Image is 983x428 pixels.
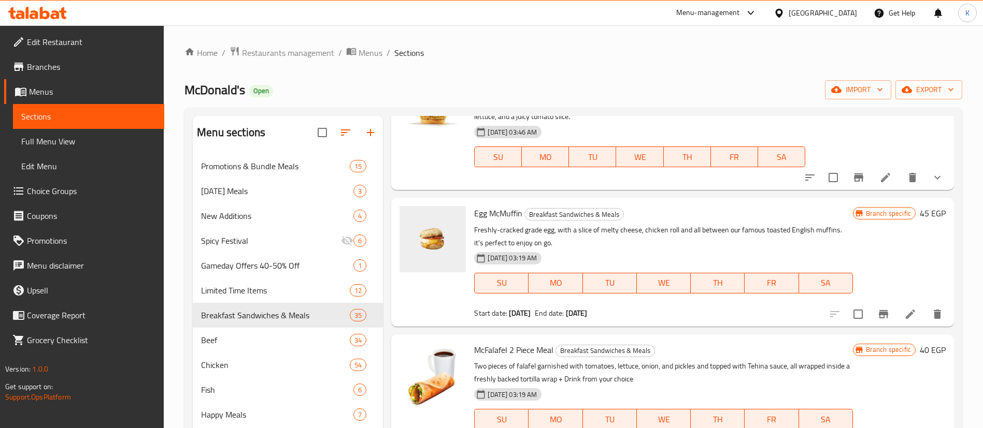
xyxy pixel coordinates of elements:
button: show more [925,165,950,190]
button: WE [637,273,691,293]
span: TH [668,150,707,165]
div: Fish [201,383,353,396]
div: Breakfast Sandwiches & Meals [555,345,655,357]
div: Fish6 [193,377,383,402]
div: Breakfast Sandwiches & Meals35 [193,303,383,328]
span: 4 [354,211,366,221]
div: items [353,210,366,222]
span: SA [762,150,801,165]
span: TU [587,275,633,290]
span: [DATE] Meals [201,185,353,197]
h2: Menu sections [197,125,265,140]
div: New Additions [201,210,353,222]
span: Gameday Offers 40-50% Off [201,259,353,272]
a: Sections [13,104,164,129]
span: Coverage Report [27,309,156,321]
a: Edit Restaurant [4,29,164,54]
div: Beef [201,334,350,346]
span: 54 [350,360,366,370]
span: End date: [535,306,564,320]
a: Edit menu item [879,171,892,184]
div: New Additions4 [193,203,383,228]
b: [DATE] [566,306,588,320]
span: 35 [350,311,366,320]
button: TU [569,146,616,167]
button: Branch-specific-item [871,302,896,327]
span: Branch specific [862,345,915,355]
span: Breakfast Sandwiches & Meals [556,345,654,357]
button: SU [474,146,522,167]
div: Promotions & Bundle Meals [201,160,350,172]
div: items [353,185,366,197]
span: FR [749,412,794,427]
button: export [895,80,962,99]
a: Choice Groups [4,179,164,203]
span: Egg McMuffin [474,205,522,221]
span: SU [479,275,524,290]
p: Two pieces of falafel garnished with tomatoes, lettuce, onion, and pickles and topped with Tehina... [474,360,852,386]
span: Edit Restaurant [27,36,156,48]
span: Spicy Festival [201,234,341,247]
button: SA [799,273,853,293]
button: delete [900,165,925,190]
span: Edit Menu [21,160,156,172]
span: Chicken [201,359,350,371]
span: Grocery Checklist [27,334,156,346]
div: Limited Time Items [201,284,350,297]
span: Menu disclaimer [27,259,156,272]
a: Edit menu item [904,308,917,320]
button: Add section [358,120,383,145]
span: export [904,83,954,96]
span: SA [803,275,849,290]
div: items [353,259,366,272]
span: Start date: [474,306,507,320]
span: SA [803,412,849,427]
span: SU [479,412,524,427]
div: Promotions & Bundle Meals15 [193,154,383,179]
div: items [353,383,366,396]
span: 1.0.0 [32,362,48,376]
span: McFalafel 2 Piece Meal [474,342,553,358]
span: Upsell [27,284,156,297]
p: Freshly-cracked grade egg, with a slice of melty cheese, chicken roll and all between our famous ... [474,224,852,249]
a: Branches [4,54,164,79]
span: 34 [350,335,366,345]
span: Select all sections [311,122,333,143]
div: Ramadan Meals [201,185,353,197]
button: FR [711,146,758,167]
span: MO [533,275,578,290]
span: WE [641,412,687,427]
div: items [350,284,366,297]
b: [DATE] [509,306,531,320]
a: Home [184,47,218,59]
span: [DATE] 03:19 AM [483,390,541,400]
span: Get support on: [5,380,53,393]
div: items [350,160,366,172]
span: Branch specific [862,209,915,218]
div: Spicy Festival6 [193,228,383,253]
span: K [965,7,970,19]
svg: Inactive section [341,234,353,247]
button: FR [745,273,799,293]
span: 3 [354,186,366,196]
span: TH [695,412,740,427]
a: Coverage Report [4,303,164,328]
span: MO [526,150,565,165]
a: Grocery Checklist [4,328,164,352]
span: Breakfast Sandwiches & Meals [201,309,350,321]
svg: Show Choices [931,171,944,184]
button: sort-choices [797,165,822,190]
span: MO [533,412,578,427]
a: Support.OpsPlatform [5,390,71,404]
span: Breakfast Sandwiches & Meals [525,209,623,220]
span: 1 [354,261,366,271]
div: items [353,408,366,421]
span: Branches [27,61,156,73]
span: import [833,83,883,96]
div: Gameday Offers 40-50% Off1 [193,253,383,278]
button: TH [691,273,745,293]
button: WE [616,146,663,167]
